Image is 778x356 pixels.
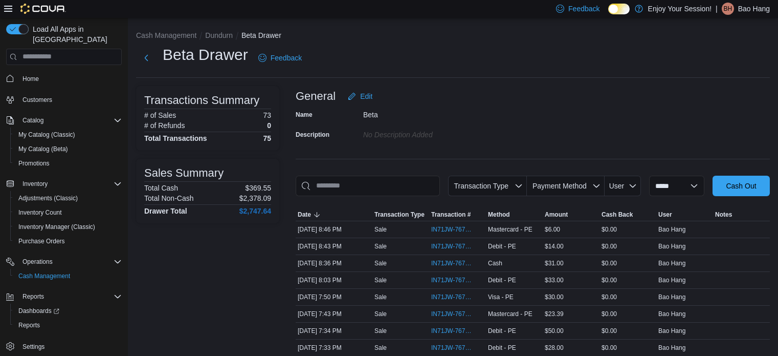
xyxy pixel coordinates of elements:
button: Dundurn [205,31,233,39]
span: Feedback [271,53,302,63]
div: [DATE] 8:43 PM [296,240,372,253]
span: Inventory [23,180,48,188]
span: Mastercard - PE [488,310,532,318]
span: BH [723,3,732,15]
button: Inventory Manager (Classic) [10,220,126,234]
span: $33.00 [545,276,564,284]
a: Adjustments (Classic) [14,192,82,204]
span: $23.39 [545,310,564,318]
span: Load All Apps in [GEOGRAPHIC_DATA] [29,24,122,45]
label: Description [296,131,329,139]
div: $0.00 [599,308,656,320]
button: My Catalog (Classic) [10,128,126,142]
span: Adjustments (Classic) [14,192,122,204]
span: Payment Method [532,182,587,190]
span: My Catalog (Classic) [14,129,122,141]
h4: 75 [263,134,271,142]
button: Reports [10,318,126,332]
span: Purchase Orders [14,235,122,247]
button: Edit [344,86,376,107]
button: Method [486,208,543,221]
span: Inventory [18,178,122,190]
button: Settings [2,339,126,353]
button: Inventory [18,178,52,190]
button: My Catalog (Beta) [10,142,126,156]
span: Mastercard - PE [488,225,532,234]
button: Transaction Type [372,208,429,221]
a: Feedback [254,48,306,68]
button: Promotions [10,156,126,171]
span: Debit - PE [488,276,516,284]
a: My Catalog (Classic) [14,129,79,141]
button: Notes [713,208,770,221]
button: Transaction Type [448,176,527,196]
button: Amount [543,208,599,221]
span: Inventory Manager (Classic) [14,221,122,233]
span: User [658,211,672,219]
button: Inventory [2,177,126,191]
span: Dashboards [14,305,122,317]
span: Reports [23,292,44,301]
button: Operations [2,255,126,269]
span: Settings [18,340,122,352]
span: Customers [23,96,52,104]
button: IN71JW-7670851 [431,274,484,286]
img: Cova [20,4,66,14]
div: [DATE] 7:50 PM [296,291,372,303]
span: IN71JW-7670851 [431,276,474,284]
span: Home [18,72,122,85]
span: IN71JW-7670714 [431,310,474,318]
button: Purchase Orders [10,234,126,248]
button: Date [296,208,372,221]
button: Catalog [2,113,126,128]
span: Cash Management [18,272,70,280]
span: Bao Hang [658,293,685,301]
span: User [609,182,625,190]
button: IN71JW-7671079 [431,240,484,253]
span: Inventory Manager (Classic) [18,223,95,231]
button: Next [136,48,157,68]
h1: Beta Drawer [163,45,248,65]
span: Debit - PE [488,242,516,250]
span: Feedback [568,4,599,14]
span: IN71JW-7671079 [431,242,474,250]
div: [DATE] 7:34 PM [296,325,372,337]
span: Bao Hang [658,242,685,250]
span: Debit - PE [488,327,516,335]
label: Name [296,111,313,119]
span: Inventory Count [18,208,62,217]
span: My Catalog (Beta) [14,143,122,155]
div: $0.00 [599,223,656,236]
button: Adjustments (Classic) [10,191,126,205]
button: Reports [18,290,48,303]
span: Dark Mode [608,14,609,15]
span: Amount [545,211,568,219]
button: IN71JW-7670649 [431,342,484,354]
span: $30.00 [545,293,564,301]
button: Inventory Count [10,205,126,220]
span: IN71JW-7670649 [431,344,474,352]
a: Home [18,73,43,85]
span: Catalog [23,116,43,124]
h6: # of Refunds [144,121,185,130]
span: My Catalog (Beta) [18,145,68,153]
a: Promotions [14,157,54,170]
a: Purchase Orders [14,235,69,247]
p: Bao Hang [738,3,770,15]
h3: Transactions Summary [144,94,259,107]
span: Bao Hang [658,344,685,352]
span: $6.00 [545,225,560,234]
button: Operations [18,256,57,268]
div: [DATE] 8:46 PM [296,223,372,236]
div: Beta [363,107,500,119]
a: Inventory Count [14,206,66,219]
button: Cash Out [713,176,770,196]
span: Reports [14,319,122,331]
span: Promotions [18,159,50,167]
span: $14.00 [545,242,564,250]
button: IN71JW-7670753 [431,291,484,303]
div: [DATE] 8:36 PM [296,257,372,269]
a: Reports [14,319,44,331]
nav: An example of EuiBreadcrumbs [136,30,770,43]
div: $0.00 [599,274,656,286]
